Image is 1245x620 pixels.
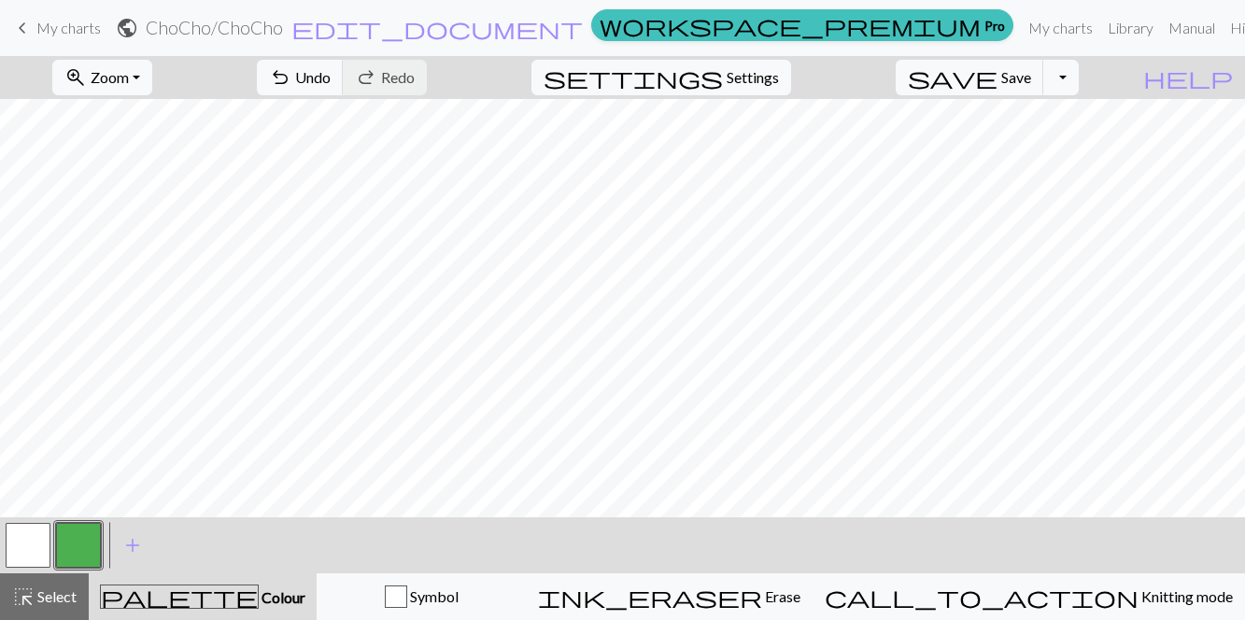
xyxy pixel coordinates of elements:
a: My charts [11,12,101,44]
span: Erase [762,587,800,605]
span: help [1143,64,1233,91]
span: highlight_alt [12,584,35,610]
button: Symbol [317,573,526,620]
span: Colour [259,588,305,606]
span: zoom_in [64,64,87,91]
span: Undo [295,68,331,86]
a: My charts [1021,9,1100,47]
button: Erase [526,573,813,620]
button: Save [896,60,1044,95]
span: call_to_action [825,584,1139,610]
span: ink_eraser [538,584,762,610]
span: Symbol [407,587,459,605]
button: SettingsSettings [531,60,791,95]
a: Manual [1161,9,1223,47]
button: Undo [257,60,344,95]
span: public [116,15,138,41]
button: Colour [89,573,317,620]
span: Save [1001,68,1031,86]
span: workspace_premium [600,12,981,38]
span: settings [544,64,723,91]
i: Settings [544,66,723,89]
span: save [908,64,997,91]
span: Knitting mode [1139,587,1233,605]
span: Settings [727,66,779,89]
span: palette [101,584,258,610]
span: undo [269,64,291,91]
button: Knitting mode [813,573,1245,620]
span: Select [35,587,77,605]
span: My charts [36,19,101,36]
span: keyboard_arrow_left [11,15,34,41]
button: Zoom [52,60,152,95]
a: Library [1100,9,1161,47]
h2: ChoCho / ChoCho [146,17,283,38]
span: Zoom [91,68,129,86]
span: add [121,532,144,558]
span: edit_document [291,15,583,41]
a: Pro [591,9,1013,41]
